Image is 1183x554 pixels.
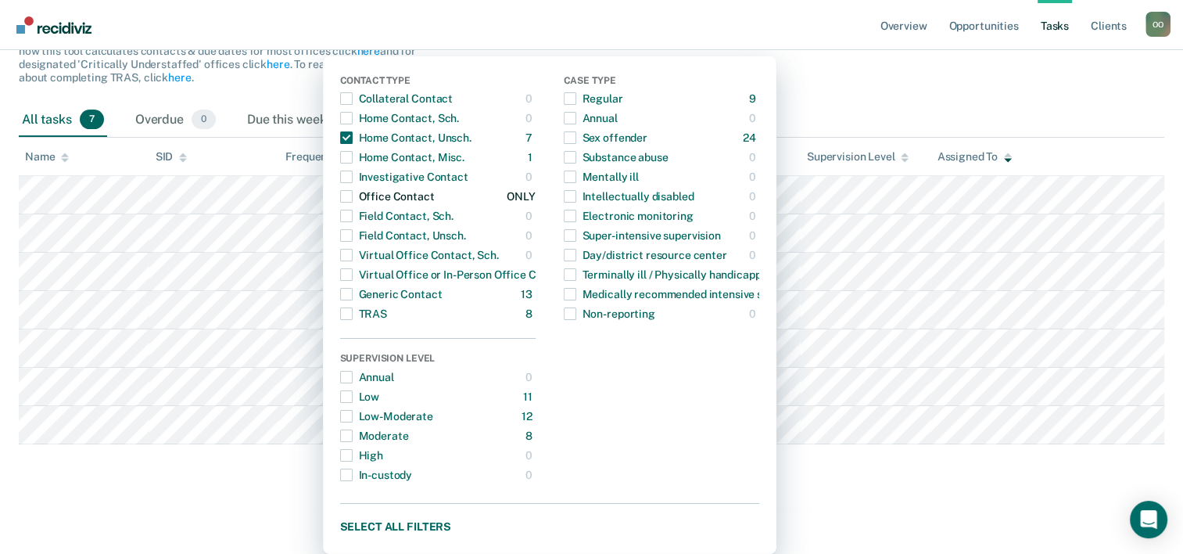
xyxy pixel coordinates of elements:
[340,384,380,409] div: Low
[340,423,409,448] div: Moderate
[340,365,394,390] div: Annual
[564,243,727,268] div: Day/district resource center
[1145,12,1170,37] div: O O
[340,443,383,468] div: High
[340,282,443,307] div: Generic Contact
[285,150,339,164] div: Frequency
[564,203,694,228] div: Electronic monitoring
[523,384,536,409] div: 11
[564,164,639,189] div: Mentally ill
[1145,12,1170,37] button: Profile dropdown button
[749,184,759,209] div: 0
[525,86,536,111] div: 0
[564,145,669,170] div: Substance abuse
[340,262,570,287] div: Virtual Office or In-Person Office Contact
[564,125,647,150] div: Sex offender
[525,125,536,150] div: 7
[525,223,536,248] div: 0
[749,223,759,248] div: 0
[937,150,1011,164] div: Assigned To
[340,145,464,170] div: Home Contact, Misc.
[564,223,721,248] div: Super-intensive supervision
[749,203,759,228] div: 0
[564,282,815,307] div: Medically recommended intensive supervision
[525,462,536,487] div: 0
[749,106,759,131] div: 0
[564,184,694,209] div: Intellectually disabled
[525,243,536,268] div: 0
[19,103,107,138] div: All tasks7
[267,58,289,70] a: here
[340,462,413,487] div: In-custody
[507,184,535,209] div: ONLY
[340,125,471,150] div: Home Contact, Unsch.
[340,184,435,209] div: Office Contact
[522,404,536,429] div: 12
[340,404,433,429] div: Low-Moderate
[340,243,499,268] div: Virtual Office Contact, Sch.
[525,365,536,390] div: 0
[525,443,536,468] div: 0
[525,423,536,448] div: 8
[807,150,909,164] div: Supervision Level
[749,301,759,326] div: 0
[340,203,453,228] div: Field Contact, Sch.
[340,86,453,111] div: Collateral Contact
[357,45,379,57] a: here
[749,86,759,111] div: 9
[749,145,759,170] div: 0
[564,86,623,111] div: Regular
[749,164,759,189] div: 0
[528,145,536,170] div: 1
[521,282,536,307] div: 13
[564,262,774,287] div: Terminally ill / Physically handicapped
[156,150,188,164] div: SID
[340,353,536,367] div: Supervision Level
[340,75,536,89] div: Contact Type
[192,110,216,130] span: 0
[80,110,104,130] span: 7
[25,150,69,164] div: Name
[19,19,431,84] span: The clients listed below have upcoming requirements due this month that have not yet been complet...
[564,301,655,326] div: Non-reporting
[340,223,466,248] div: Field Contact, Unsch.
[168,71,191,84] a: here
[749,243,759,268] div: 0
[564,75,759,89] div: Case Type
[16,16,91,34] img: Recidiviz
[525,106,536,131] div: 0
[564,106,618,131] div: Annual
[525,203,536,228] div: 0
[340,164,468,189] div: Investigative Contact
[525,164,536,189] div: 0
[340,301,387,326] div: TRAS
[132,103,219,138] div: Overdue0
[743,125,759,150] div: 24
[244,103,362,138] div: Due this week0
[340,516,759,536] button: Select all filters
[340,106,459,131] div: Home Contact, Sch.
[525,301,536,326] div: 8
[1130,501,1167,538] div: Open Intercom Messenger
